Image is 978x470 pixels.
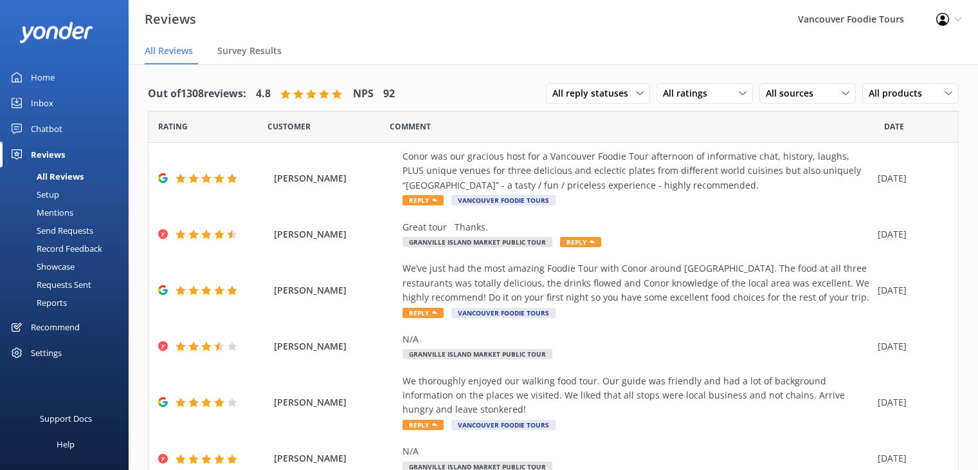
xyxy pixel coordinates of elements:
span: Vancouver Foodie Tours [451,308,556,318]
span: Survey Results [217,44,282,57]
div: Help [57,431,75,457]
a: Requests Sent [8,276,129,294]
span: Reply [403,308,444,318]
a: All Reviews [8,167,129,185]
div: Record Feedback [8,240,102,258]
div: [DATE] [878,395,942,409]
span: [PERSON_NAME] [274,451,396,465]
span: Date [158,120,188,133]
a: Setup [8,185,129,203]
div: Inbox [31,90,53,116]
div: Mentions [8,203,73,221]
a: Showcase [8,258,129,276]
div: Great tour Thanks. [403,220,871,234]
img: yonder-white-logo.png [19,22,93,43]
h4: Out of 1308 reviews: [148,86,246,102]
span: Reply [403,195,444,205]
span: [PERSON_NAME] [274,339,396,353]
div: Home [31,64,55,90]
div: Settings [31,340,62,366]
div: Requests Sent [8,276,91,294]
span: [PERSON_NAME] [274,171,396,185]
a: Record Feedback [8,240,129,258]
h3: Reviews [145,9,196,30]
span: Granville Island Market Public Tour [403,349,552,359]
span: Question [390,120,431,133]
div: Conor was our gracious host for a Vancouver Foodie Tour afternoon of informative chat, history, l... [403,149,871,193]
div: [DATE] [878,339,942,353]
span: Granville Island Market Public Tour [403,237,552,247]
span: Reply [403,420,444,430]
h4: 92 [383,86,395,102]
div: Send Requests [8,221,93,240]
span: Vancouver Foodie Tours [451,195,556,205]
span: Date [884,120,904,133]
div: All Reviews [8,167,84,185]
div: [DATE] [878,451,942,465]
a: Mentions [8,203,129,221]
span: Vancouver Foodie Tours [451,420,556,430]
div: [DATE] [878,227,942,241]
span: All ratings [663,86,715,100]
span: Date [267,120,311,133]
span: All Reviews [145,44,193,57]
div: Reports [8,294,67,312]
div: [DATE] [878,171,942,185]
span: Reply [560,237,601,247]
span: All products [869,86,930,100]
div: N/A [403,444,871,458]
div: We thoroughly enjoyed our walking food tour. Our guide was friendly and had a lot of background i... [403,374,871,417]
a: Send Requests [8,221,129,240]
div: We’ve just had the most amazing Foodie Tour with Conor around [GEOGRAPHIC_DATA]. The food at all ... [403,261,871,305]
div: Setup [8,185,59,203]
span: All reply statuses [552,86,636,100]
div: Recommend [31,314,80,340]
h4: 4.8 [256,86,271,102]
h4: NPS [353,86,374,102]
div: [DATE] [878,283,942,297]
div: Reviews [31,142,65,167]
span: [PERSON_NAME] [274,395,396,409]
a: Reports [8,294,129,312]
div: Chatbot [31,116,62,142]
span: All sources [766,86,821,100]
div: Support Docs [40,406,92,431]
span: [PERSON_NAME] [274,283,396,297]
div: N/A [403,332,871,346]
div: Showcase [8,258,75,276]
span: [PERSON_NAME] [274,227,396,241]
